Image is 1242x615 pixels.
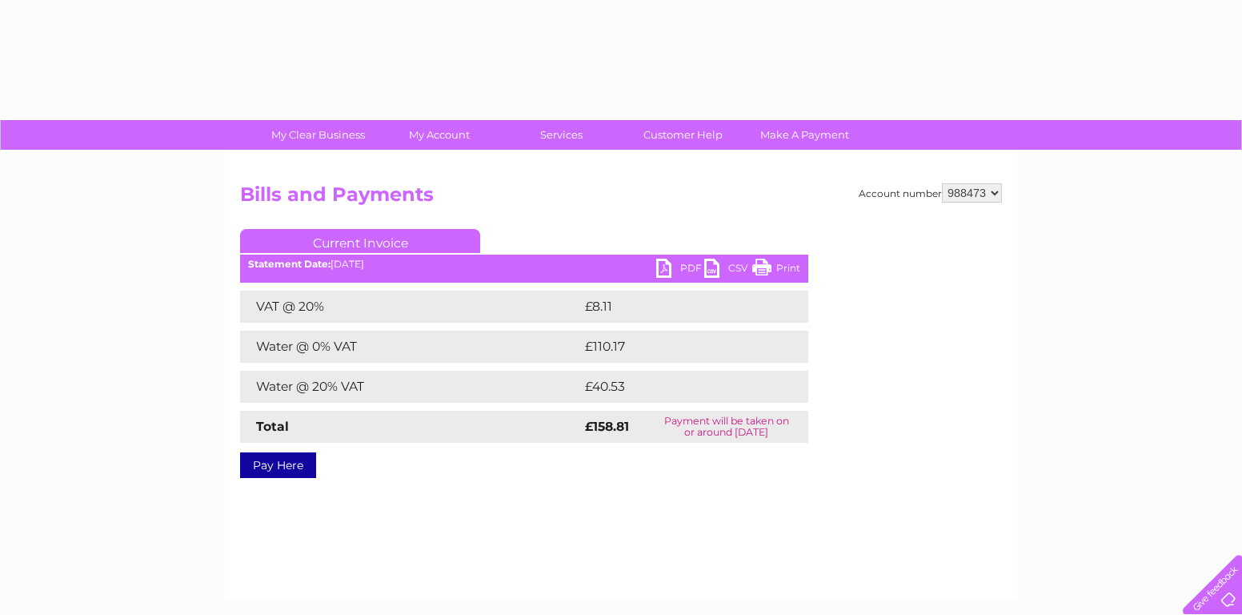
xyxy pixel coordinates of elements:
td: £110.17 [581,331,775,363]
a: My Account [374,120,506,150]
td: Water @ 20% VAT [240,371,581,403]
div: [DATE] [240,259,808,270]
strong: £158.81 [585,419,629,434]
td: VAT @ 20% [240,291,581,323]
a: Customer Help [617,120,749,150]
td: Payment will be taken on or around [DATE] [645,411,808,443]
h2: Bills and Payments [240,183,1002,214]
td: Water @ 0% VAT [240,331,581,363]
a: Services [495,120,627,150]
a: CSV [704,259,752,282]
a: Print [752,259,800,282]
a: Pay Here [240,452,316,478]
td: £40.53 [581,371,775,403]
strong: Total [256,419,289,434]
a: Make A Payment [739,120,871,150]
b: Statement Date: [248,258,331,270]
td: £8.11 [581,291,766,323]
a: My Clear Business [252,120,384,150]
a: PDF [656,259,704,282]
a: Current Invoice [240,229,480,253]
div: Account number [859,183,1002,203]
